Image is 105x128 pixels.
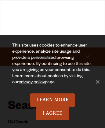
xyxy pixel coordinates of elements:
[6,4,21,19] a: Odell Home
[94,79,100,85] span: No
[30,93,75,107] a: Learn More
[19,80,45,85] a: privacy policy
[75,4,81,17] a: Menu
[36,107,69,120] a: I Agree
[12,43,93,93] div: This site uses cookies to enhance user experience, analyze site usage and provide a personalized ...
